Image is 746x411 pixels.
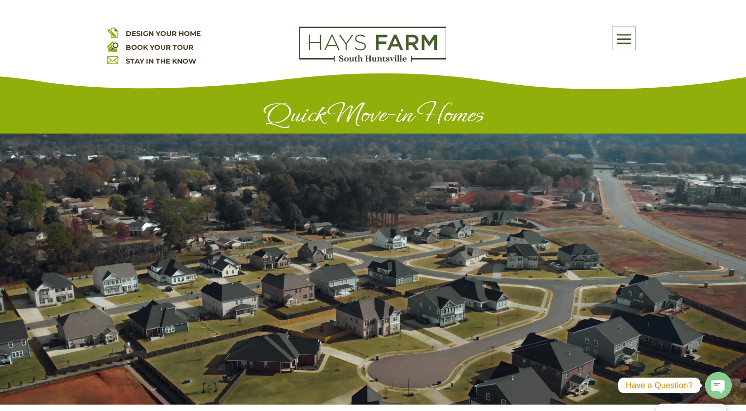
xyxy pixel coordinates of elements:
[299,27,446,62] img: Logo
[107,100,639,134] h1: Quick Move-in Homes
[126,57,196,66] a: STAY IN THE KNOW
[126,43,193,52] a: BOOK YOUR TOUR
[107,40,118,52] img: book your home tour
[299,55,446,64] a: hays farm homes huntsville development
